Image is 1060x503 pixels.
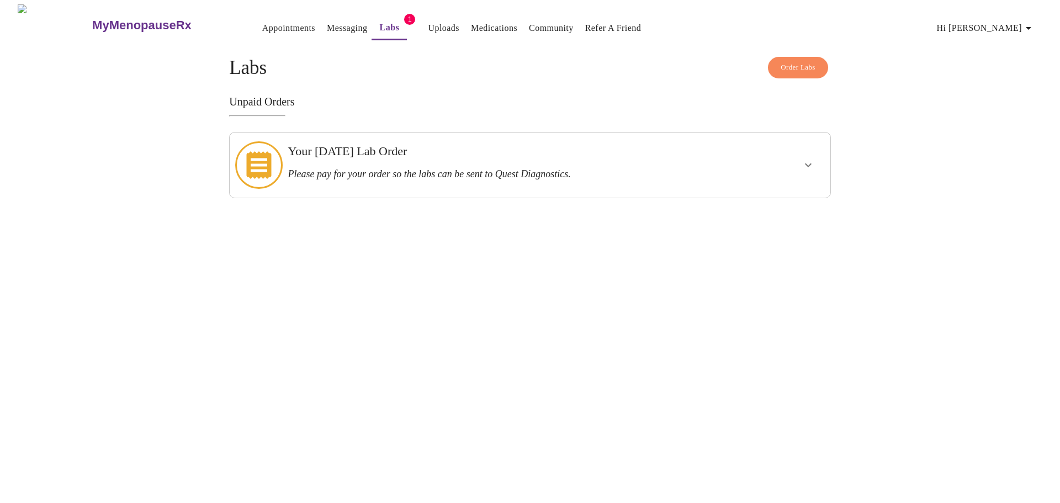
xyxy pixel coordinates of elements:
[795,152,821,178] button: show more
[322,17,372,39] button: Messaging
[229,96,831,108] h3: Unpaid Orders
[781,61,815,74] span: Order Labs
[372,17,407,40] button: Labs
[404,14,415,25] span: 1
[327,20,367,36] a: Messaging
[92,18,192,33] h3: MyMenopauseRx
[229,57,831,79] h4: Labs
[258,17,320,39] button: Appointments
[288,168,714,180] h3: Please pay for your order so the labs can be sent to Quest Diagnostics.
[524,17,578,39] button: Community
[585,20,642,36] a: Refer a Friend
[932,17,1040,39] button: Hi [PERSON_NAME]
[380,20,400,35] a: Labs
[18,4,91,46] img: MyMenopauseRx Logo
[768,57,828,78] button: Order Labs
[581,17,646,39] button: Refer a Friend
[423,17,464,39] button: Uploads
[529,20,574,36] a: Community
[428,20,459,36] a: Uploads
[262,20,315,36] a: Appointments
[467,17,522,39] button: Medications
[937,20,1035,36] span: Hi [PERSON_NAME]
[91,6,236,45] a: MyMenopauseRx
[288,144,714,158] h3: Your [DATE] Lab Order
[471,20,517,36] a: Medications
